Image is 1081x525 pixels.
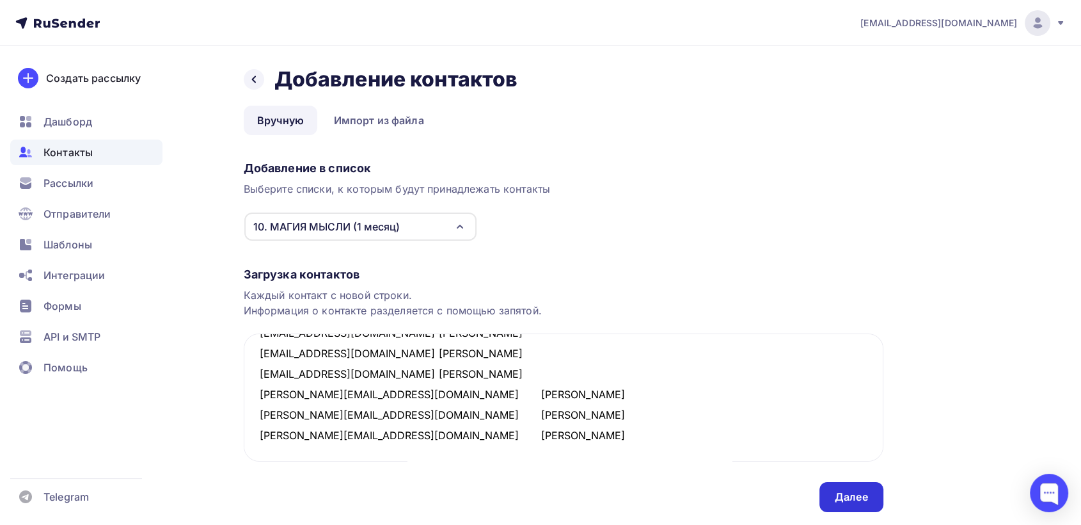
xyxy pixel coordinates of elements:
[10,109,162,134] a: Дашборд
[43,145,93,160] span: Контакты
[10,293,162,319] a: Формы
[43,237,92,252] span: Шаблоны
[320,106,437,135] a: Импорт из файла
[835,490,868,505] div: Далее
[43,206,111,222] span: Отправители
[10,201,162,227] a: Отправители
[274,67,518,92] h2: Добавление контактов
[244,287,883,318] div: Каждый контакт с новой строки. Информация о контакте разделяется с помощью запятой.
[43,489,89,505] span: Telegram
[860,17,1017,29] span: [EMAIL_ADDRESS][DOMAIN_NAME]
[43,114,92,129] span: Дашборд
[860,10,1066,36] a: [EMAIL_ADDRESS][DOMAIN_NAME]
[244,106,318,135] a: Вручную
[244,161,883,176] div: Добавление в список
[244,267,883,282] div: Загрузка контактов
[43,360,88,375] span: Помощь
[244,212,477,241] button: 10. МАГИЯ МЫСЛИ (1 месяц)
[46,70,141,86] div: Создать рассылку
[10,170,162,196] a: Рассылки
[253,219,400,234] div: 10. МАГИЯ МЫСЛИ (1 месяц)
[244,181,883,197] div: Выберите списки, к которым будут принадлежать контакты
[43,329,100,344] span: API и SMTP
[10,140,162,165] a: Контакты
[43,298,81,314] span: Формы
[43,175,93,191] span: Рассылки
[43,268,105,283] span: Интеграции
[10,232,162,257] a: Шаблоны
